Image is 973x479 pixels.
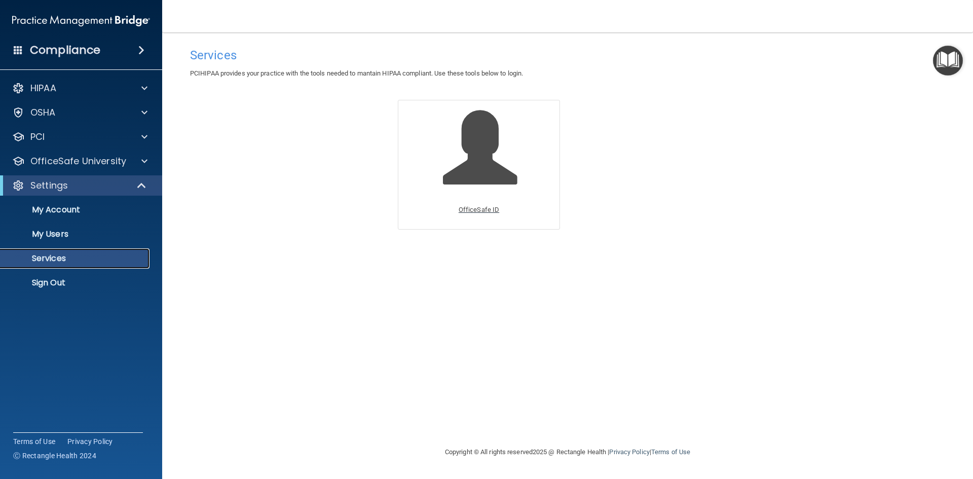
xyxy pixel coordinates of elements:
[30,106,56,119] p: OSHA
[798,407,961,448] iframe: Drift Widget Chat Controller
[12,11,150,31] img: PMB logo
[7,205,145,215] p: My Account
[651,448,690,456] a: Terms of Use
[7,229,145,239] p: My Users
[12,155,147,167] a: OfficeSafe University
[609,448,649,456] a: Privacy Policy
[30,82,56,94] p: HIPAA
[30,179,68,192] p: Settings
[13,451,96,461] span: Ⓒ Rectangle Health 2024
[190,49,945,62] h4: Services
[383,436,753,468] div: Copyright © All rights reserved 2025 @ Rectangle Health | |
[12,131,147,143] a: PCI
[7,278,145,288] p: Sign Out
[30,155,126,167] p: OfficeSafe University
[398,100,560,229] a: OfficeSafe ID
[459,204,499,216] p: OfficeSafe ID
[12,179,147,192] a: Settings
[13,436,55,447] a: Terms of Use
[933,46,963,76] button: Open Resource Center
[30,131,45,143] p: PCI
[190,69,523,77] span: PCIHIPAA provides your practice with the tools needed to mantain HIPAA compliant. Use these tools...
[67,436,113,447] a: Privacy Policy
[12,106,147,119] a: OSHA
[30,43,100,57] h4: Compliance
[12,82,147,94] a: HIPAA
[7,253,145,264] p: Services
